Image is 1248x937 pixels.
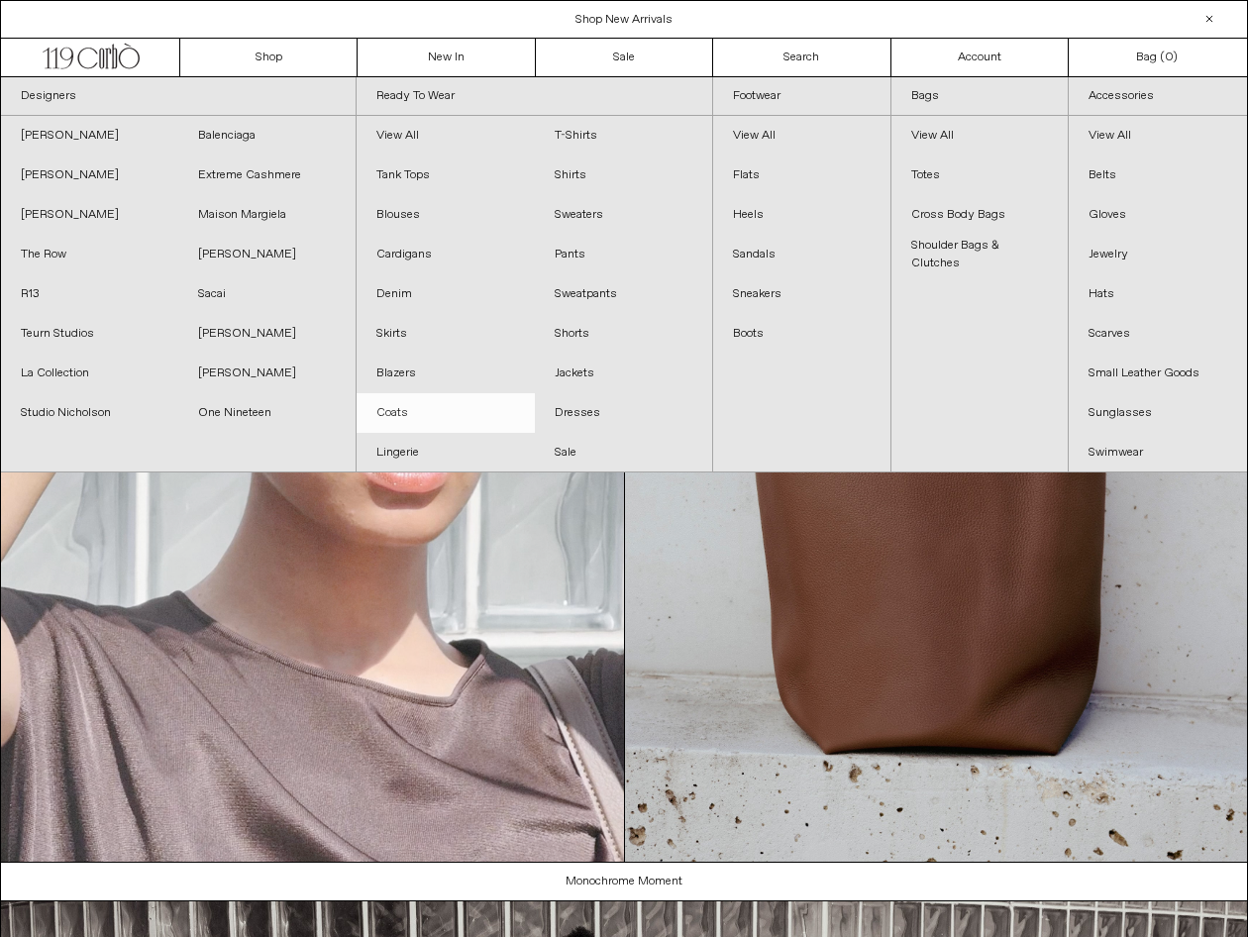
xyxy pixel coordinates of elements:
[357,156,534,195] a: Tank Tops
[1165,50,1173,65] span: 0
[891,195,1069,235] a: Cross Body Bags
[1069,116,1247,156] a: View All
[358,39,535,76] a: New In
[713,116,890,156] a: View All
[535,274,712,314] a: Sweatpants
[1069,433,1247,472] a: Swimwear
[1069,39,1246,76] a: Bag ()
[535,314,712,354] a: Shorts
[535,354,712,393] a: Jackets
[713,274,890,314] a: Sneakers
[535,116,712,156] a: T-Shirts
[713,314,890,354] a: Boots
[535,433,712,472] a: Sale
[535,235,712,274] a: Pants
[1,274,178,314] a: R13
[357,314,534,354] a: Skirts
[357,235,534,274] a: Cardigans
[1165,49,1178,66] span: )
[713,195,890,235] a: Heels
[1069,235,1247,274] a: Jewelry
[1069,354,1247,393] a: Small Leather Goods
[891,77,1069,116] a: Bags
[178,156,356,195] a: Extreme Cashmere
[1069,77,1247,116] a: Accessories
[1069,393,1247,433] a: Sunglasses
[357,274,534,314] a: Denim
[1,851,624,867] a: Your browser does not support the video tag.
[891,39,1069,76] a: Account
[357,393,534,433] a: Coats
[357,77,711,116] a: Ready To Wear
[1,863,1248,900] a: Monochrome Moment
[1069,195,1247,235] a: Gloves
[535,195,712,235] a: Sweaters
[891,235,1069,274] a: Shoulder Bags & Clutches
[178,314,356,354] a: [PERSON_NAME]
[713,156,890,195] a: Flats
[178,116,356,156] a: Balenciaga
[1,235,178,274] a: The Row
[713,235,890,274] a: Sandals
[536,39,713,76] a: Sale
[178,274,356,314] a: Sacai
[1,156,178,195] a: [PERSON_NAME]
[178,235,356,274] a: [PERSON_NAME]
[178,354,356,393] a: [PERSON_NAME]
[180,39,358,76] a: Shop
[357,195,534,235] a: Blouses
[535,156,712,195] a: Shirts
[357,433,534,472] a: Lingerie
[713,77,890,116] a: Footwear
[891,116,1069,156] a: View All
[891,156,1069,195] a: Totes
[1,77,356,116] a: Designers
[178,195,356,235] a: Maison Margiela
[575,12,673,28] a: Shop New Arrivals
[535,393,712,433] a: Dresses
[357,354,534,393] a: Blazers
[357,116,534,156] a: View All
[713,39,890,76] a: Search
[178,393,356,433] a: One Nineteen
[1,314,178,354] a: Teurn Studios
[1,393,178,433] a: Studio Nicholson
[1069,274,1247,314] a: Hats
[1,116,178,156] a: [PERSON_NAME]
[1,195,178,235] a: [PERSON_NAME]
[1069,156,1247,195] a: Belts
[1069,314,1247,354] a: Scarves
[1,354,178,393] a: La Collection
